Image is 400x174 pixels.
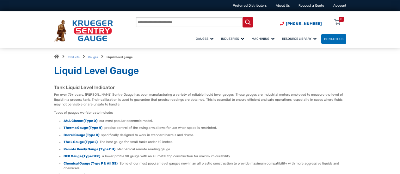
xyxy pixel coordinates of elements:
li: : precise control of the swing arm allows for use when space is restricted. [64,125,346,130]
li: : The best gauge for small tanks under 12 inches. [64,140,346,144]
a: At A Glance (Type D) [64,119,97,123]
h1: Liquid Level Gauge [54,65,346,77]
p: For over 75+ years, [PERSON_NAME] Sentry Gauge has been manufacturing a variety of reliable liqui... [54,92,346,107]
a: Resource Library [279,33,321,44]
span: Resource Library [282,37,317,40]
a: Preferred Distributors [233,3,267,8]
a: Barrel Gauge (Type B) [64,133,99,137]
a: Phone Number (920) 434-8860 [280,21,322,27]
h2: Tank Liquid Level Indicator [54,85,346,91]
a: Products [68,56,80,59]
a: Gauges [88,56,98,59]
span: [PHONE_NUMBER] [286,21,322,26]
a: Account [333,3,346,8]
a: Remote Ready Gauge (Type DU) [64,147,115,151]
li: : Mechanical remote reading gauge. [64,147,346,152]
a: The L Gauge (Type L) [64,140,98,144]
li: : Some of our most popular level gauges now in an all plastic construction to provide maximum com... [64,161,346,171]
a: Contact Us [321,34,346,44]
span: Machining [252,37,274,40]
a: Chemical Gauge (Type P & All SS) [64,161,118,165]
span: Industries [221,37,244,40]
a: Industries [218,33,249,44]
li: : specifically designed to work in standard barrels and drums. [64,133,346,137]
li: : a lower profile fill gauge with an all metal top construction for maximum durability [64,154,346,159]
img: Krueger Sentry Gauge [54,20,113,42]
a: Therma Gauge (Type H) [64,126,102,130]
p: Types of gauges we fabricate include: [54,110,346,115]
a: Request a Quote [298,3,324,8]
a: About Us [276,3,290,8]
li: : our most popular economic model. [64,118,346,123]
a: Gauges [193,33,218,44]
strong: Liquid level gauge [107,56,132,59]
strong: Therma Gauge (Type H [64,126,101,130]
a: GFK Gauge (Type GFK) [64,154,100,158]
span: Gauges [196,37,213,40]
div: 0 [340,17,342,22]
span: Contact Us [324,37,343,41]
a: Machining [249,33,279,44]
